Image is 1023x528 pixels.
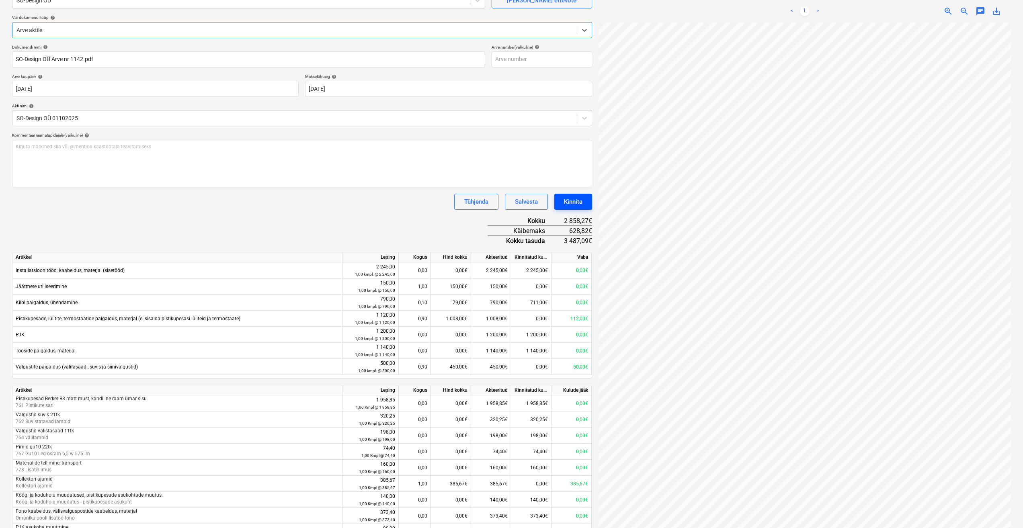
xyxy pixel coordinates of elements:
[471,460,511,476] div: 160,00€
[551,411,592,428] div: 0,00€
[471,311,511,327] div: 1 008,00€
[492,51,592,68] input: Arve number
[16,515,75,521] span: Omaniku pooli lisatöö fono
[511,327,551,343] div: 1 200,00€
[359,437,395,442] small: 1,00 Kmpl @ 198,00
[511,295,551,311] div: 711,00€
[471,295,511,311] div: 790,00€
[399,395,431,411] div: 0,00
[558,236,592,246] div: 3 487,09€
[511,262,551,278] div: 2 245,00€
[471,262,511,278] div: 2 245,00€
[551,311,592,327] div: 112,00€
[16,419,70,424] span: 762 Süvistatavad lambid
[551,252,592,262] div: Vaba
[431,327,471,343] div: 0,00€
[511,395,551,411] div: 1 958,85€
[12,81,299,97] input: Arve kuupäeva pole määratud.
[399,359,431,375] div: 0,90
[399,343,431,359] div: 0,00
[16,316,240,321] span: Pistikupesade, lülitite, termostaatide paigaldus, materjal (ei sisalda pistikupesasi lüliteid ja ...
[16,396,148,401] span: Pistikupesad Berker R3 matt must, kandiline raam ümar sisu.
[16,444,52,450] span: Pirnid gu10 22tk
[471,252,511,262] div: Akteeritud
[12,385,342,395] div: Artikkel
[511,492,551,508] div: 140,00€
[431,460,471,476] div: 0,00€
[27,104,34,108] span: help
[359,518,395,522] small: 1,00 Kmpl @ 373,40
[49,15,55,20] span: help
[330,74,336,79] span: help
[488,236,558,246] div: Kokku tasuda
[511,252,551,262] div: Kinnitatud kulud
[551,395,592,411] div: 0,00€
[551,444,592,460] div: 0,00€
[16,403,53,408] span: 761 Pistikute sari
[511,428,551,444] div: 198,00€
[431,444,471,460] div: 0,00€
[346,493,395,508] div: 140,00
[399,476,431,492] div: 1,00
[355,320,395,325] small: 1,00 kmpl. @ 1 120,00
[464,196,488,207] div: Tühjenda
[346,311,395,326] div: 1 120,00
[16,364,138,370] span: Valgustite paigaldus (välifasaadi, süvis ja siinivalgustid)
[346,263,395,278] div: 2 245,00
[16,348,76,354] span: Tooside paigaldus, materjal
[16,428,74,434] span: Valgustid välisfasaad 11tk
[454,194,498,210] button: Tühjenda
[355,336,395,341] small: 1,00 kmpl. @ 1 200,00
[16,332,25,338] span: PJK
[41,45,48,49] span: help
[983,489,1023,528] iframe: Chat Widget
[551,343,592,359] div: 0,00€
[346,360,395,375] div: 500,00
[346,477,395,491] div: 385,67
[511,508,551,524] div: 373,40€
[12,103,592,108] div: Akti nimi
[551,327,592,343] div: 0,00€
[431,385,471,395] div: Hind kokku
[515,196,538,207] div: Salvesta
[399,385,431,395] div: Kogus
[787,6,797,16] a: Previous page
[511,278,551,295] div: 0,00€
[358,288,395,293] small: 1,00 kmpl. @ 150,00
[511,343,551,359] div: 1 140,00€
[471,411,511,428] div: 320,25€
[431,476,471,492] div: 385,67€
[511,476,551,492] div: 0,00€
[358,368,395,373] small: 1,00 kmpl. @ 500,00
[431,295,471,311] div: 79,00€
[359,501,395,506] small: 1,00 Kmpl @ 140,00
[399,444,431,460] div: 0,00
[16,508,137,514] span: Fono kaabeldus, välisvalguspostide kaabeldus, materjal
[551,460,592,476] div: 0,00€
[305,74,592,79] div: Maksetähtaeg
[356,405,395,409] small: 1,00 Kmpl @ 1 958,85
[431,492,471,508] div: 0,00€
[511,359,551,375] div: 0,00€
[471,385,511,395] div: Akteeritud
[16,268,125,273] span: Installatsioonitööd: kaabeldus, materjal (sisetööd)
[554,194,592,210] button: Kinnita
[431,411,471,428] div: 0,00€
[16,460,82,466] span: Materjalide tellimine, transport
[471,343,511,359] div: 1 140,00€
[399,311,431,327] div: 0,90
[16,300,78,305] span: Kilbi paigaldus, ühendamine
[359,421,395,426] small: 1,00 Kmpl @ 320,25
[511,411,551,428] div: 320,25€
[16,492,163,498] span: Köögi ja koduhoiu muudatused, pistikupesade asukohtade muutus.
[16,284,67,289] span: Jäätmete utiliseerimine
[551,476,592,492] div: 385,67€
[399,492,431,508] div: 0,00
[551,508,592,524] div: 0,00€
[431,359,471,375] div: 450,00€
[359,485,395,490] small: 1,00 Kmpl @ 385,67
[511,460,551,476] div: 160,00€
[471,492,511,508] div: 140,00€
[16,467,51,473] span: 773 Lisatellimus
[431,343,471,359] div: 0,00€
